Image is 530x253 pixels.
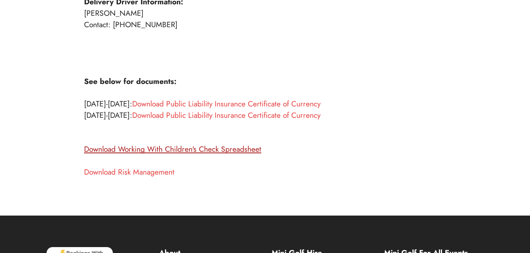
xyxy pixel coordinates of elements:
a: Download Working With Children's Check Spreadsheet [84,143,261,154]
a: Download Public Liability Insurance Certificate of Currency [132,110,320,121]
strong: See below for documents: [84,76,176,87]
a: Download Public Liability Insurance Certificate of Currency [132,98,320,109]
a: Download Risk Management [84,166,174,177]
